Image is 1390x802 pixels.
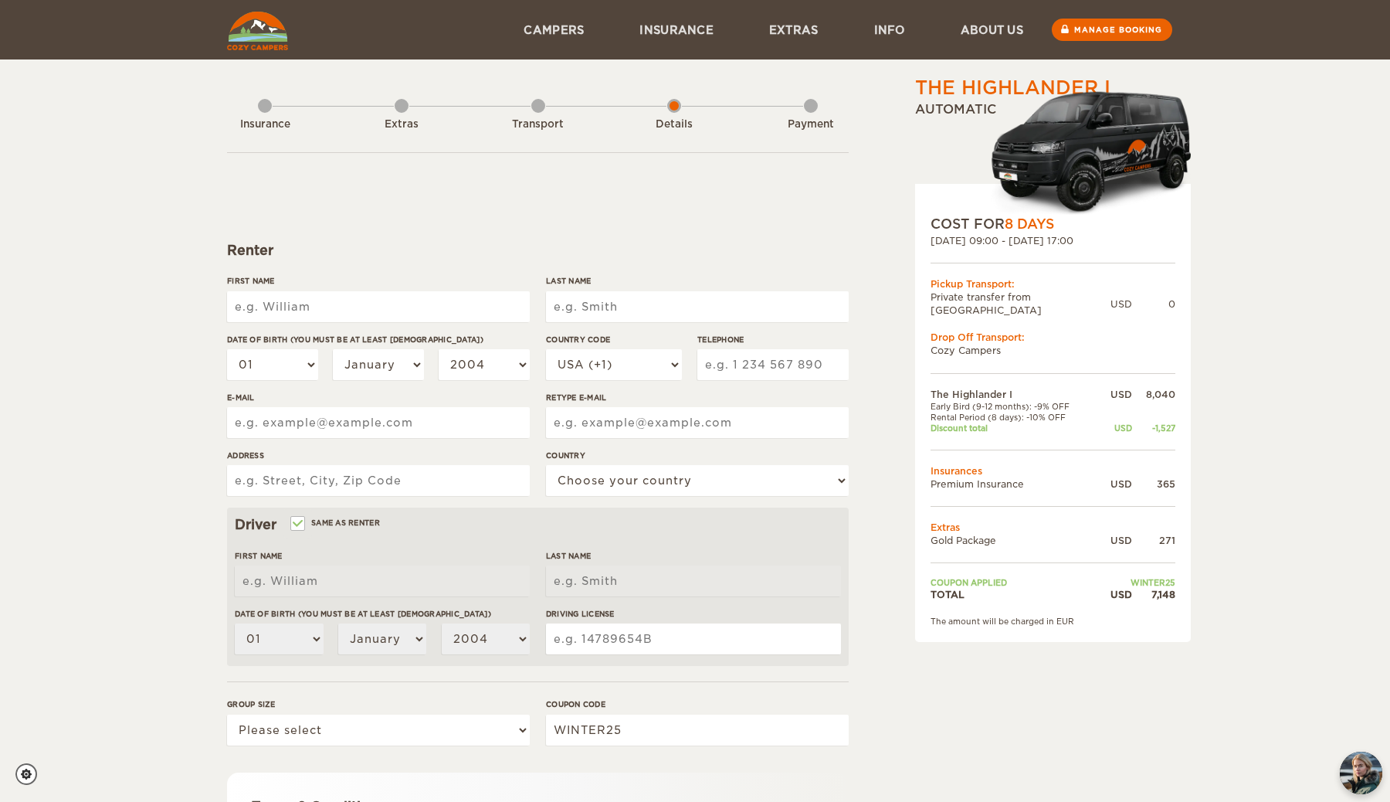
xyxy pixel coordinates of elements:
div: COST FOR [931,215,1175,233]
label: Retype E-mail [546,392,849,403]
div: Renter [227,241,849,260]
div: Transport [496,117,581,132]
div: 0 [1132,297,1175,311]
div: Pickup Transport: [931,277,1175,291]
td: Discount total [931,423,1097,433]
input: e.g. 14789654B [546,624,841,654]
div: Automatic [915,101,1191,215]
input: e.g. William [235,566,530,596]
div: USD [1097,423,1132,433]
label: Same as renter [292,515,380,530]
td: Early Bird (9-12 months): -9% OFF [931,401,1097,412]
a: Cookie settings [15,763,47,785]
label: Coupon code [546,698,849,710]
input: e.g. Smith [546,291,849,322]
div: 271 [1132,534,1175,547]
div: Extras [359,117,444,132]
label: E-mail [227,392,530,403]
div: Details [632,117,717,132]
input: Same as renter [292,520,302,530]
label: Country Code [546,334,682,345]
td: Gold Package [931,534,1097,547]
input: e.g. Smith [546,566,841,596]
div: Driver [235,515,841,534]
label: Group size [227,698,530,710]
td: Coupon applied [931,577,1097,588]
td: Cozy Campers [931,344,1175,357]
div: The amount will be charged in EUR [931,616,1175,627]
label: First Name [227,275,530,287]
input: e.g. William [227,291,530,322]
button: chat-button [1340,752,1382,794]
div: 8,040 [1132,388,1175,401]
div: USD [1097,477,1132,491]
div: Insurance [222,117,307,132]
input: e.g. Street, City, Zip Code [227,465,530,496]
div: 7,148 [1132,588,1175,601]
td: TOTAL [931,588,1097,601]
td: Rental Period (8 days): -10% OFF [931,412,1097,423]
label: First Name [235,550,530,562]
td: Insurances [931,464,1175,477]
div: 365 [1132,477,1175,491]
label: Last Name [546,275,849,287]
img: Cozy Campers [227,12,288,50]
div: USD [1097,534,1132,547]
input: e.g. 1 234 567 890 [697,349,849,380]
label: Address [227,450,530,461]
div: USD [1097,388,1132,401]
a: Manage booking [1052,19,1172,41]
input: e.g. example@example.com [227,407,530,438]
label: Date of birth (You must be at least [DEMOGRAPHIC_DATA]) [227,334,530,345]
div: The Highlander I [915,75,1110,101]
td: The Highlander I [931,388,1097,401]
label: Telephone [697,334,849,345]
span: 8 Days [1005,216,1054,232]
div: Payment [768,117,853,132]
img: Cozy-3.png [977,88,1191,215]
label: Date of birth (You must be at least [DEMOGRAPHIC_DATA]) [235,608,530,620]
label: Last Name [546,550,841,562]
div: Drop Off Transport: [931,331,1175,344]
label: Driving License [546,608,841,620]
div: [DATE] 09:00 - [DATE] 17:00 [931,234,1175,247]
td: Private transfer from [GEOGRAPHIC_DATA] [931,291,1110,317]
img: Freyja at Cozy Campers [1340,752,1382,794]
div: USD [1110,297,1132,311]
td: WINTER25 [1097,577,1175,588]
div: USD [1097,588,1132,601]
td: Extras [931,521,1175,534]
td: Premium Insurance [931,477,1097,491]
input: e.g. example@example.com [546,407,849,438]
label: Country [546,450,849,461]
div: -1,527 [1132,423,1175,433]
